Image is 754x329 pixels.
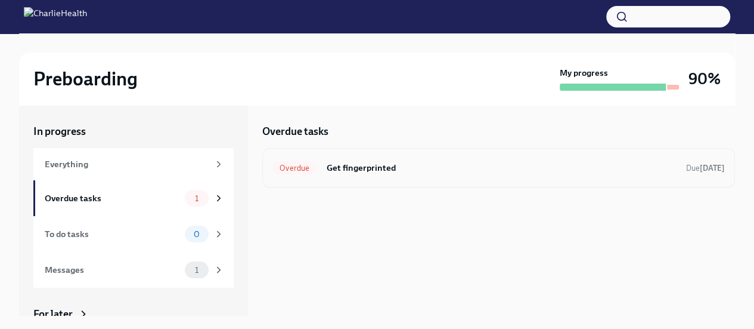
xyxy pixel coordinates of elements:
h3: 90% [688,68,721,90]
div: For later [33,307,73,321]
span: 0 [187,230,207,239]
h6: Get fingerprinted [326,161,677,174]
a: To do tasks0 [33,216,234,252]
h2: Preboarding [33,67,138,91]
span: Overdue [272,164,317,173]
div: To do tasks [45,227,180,241]
a: OverdueGet fingerprintedDue[DATE] [272,158,725,177]
div: Everything [45,158,209,171]
span: 1 [188,266,206,275]
div: Overdue tasks [45,192,180,205]
span: August 24th, 2025 09:00 [686,162,725,174]
img: CharlieHealth [24,7,87,26]
strong: My progress [560,67,608,79]
div: Messages [45,263,180,276]
h5: Overdue tasks [262,124,328,139]
a: Overdue tasks1 [33,180,234,216]
span: 1 [188,194,206,203]
a: For later [33,307,234,321]
a: Everything [33,148,234,180]
span: Due [686,164,725,173]
a: Messages1 [33,252,234,288]
a: In progress [33,124,234,139]
strong: [DATE] [700,164,725,173]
